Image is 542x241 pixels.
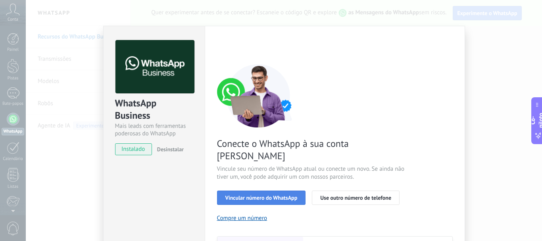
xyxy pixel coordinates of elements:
font: Use outro número de telefone [320,194,391,201]
font: instalado [121,145,145,153]
font: Vincular número do WhatsApp [225,194,298,201]
font: Mais leads com ferramentas poderosas do WhatsApp [115,122,186,137]
button: Use outro número de telefone [312,191,400,205]
div: WhatsApp Business [115,97,193,122]
button: Vincular número do WhatsApp [217,191,306,205]
img: número de conexão [217,64,300,127]
button: Compre um número [217,214,267,222]
font: Vincule seu número de WhatsApp atual ou conecte um novo. Se ainda não tiver um, você pode adquiri... [217,165,405,181]
font: Desinstalar [157,146,184,153]
img: logo_main.png [115,40,194,94]
button: Desinstalar [154,143,184,155]
font: Conecte o WhatsApp à sua conta [PERSON_NAME] [217,137,349,162]
font: WhatsApp Business [115,97,159,121]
